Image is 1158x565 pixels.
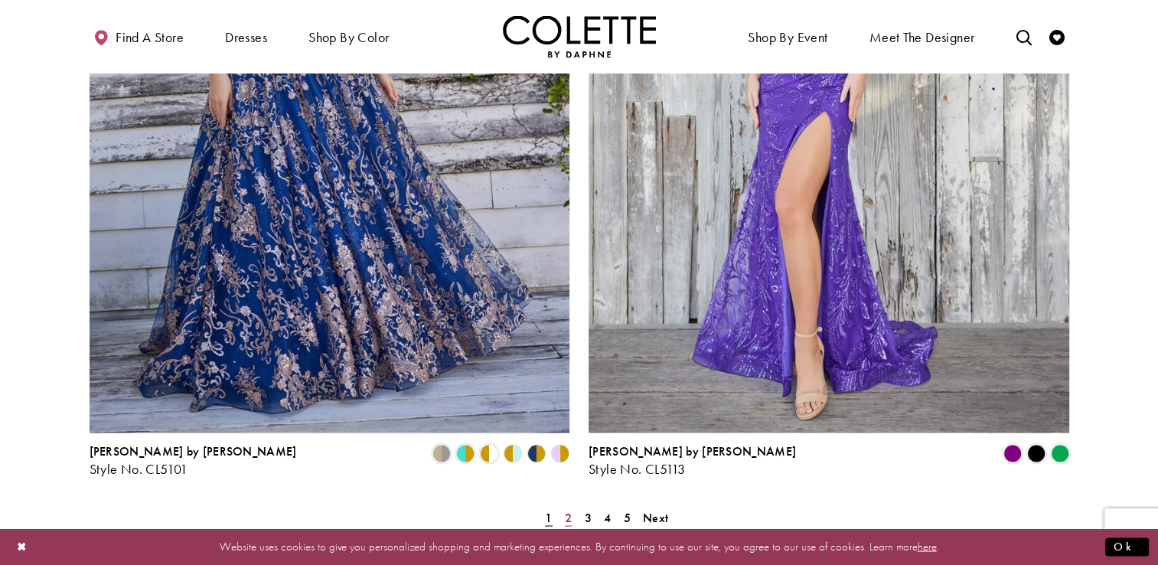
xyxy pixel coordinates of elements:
a: Visit Home Page [503,15,656,57]
div: Colette by Daphne Style No. CL5113 [589,444,796,476]
i: Gold/Pewter [432,444,451,462]
span: 2 [565,509,572,525]
a: Page 2 [560,506,576,528]
a: Find a store [90,15,188,57]
p: Website uses cookies to give you personalized shopping and marketing experiences. By continuing t... [110,537,1048,557]
div: Colette by Daphne Style No. CL5101 [90,444,297,476]
span: Find a store [116,30,184,45]
i: Purple [1003,444,1022,462]
span: 1 [545,509,552,525]
a: Page 5 [619,506,635,528]
i: Light Blue/Gold [504,444,522,462]
span: Shop by color [308,30,389,45]
span: [PERSON_NAME] by [PERSON_NAME] [589,443,796,459]
span: Style No. CL5101 [90,459,188,477]
span: Shop By Event [748,30,827,45]
a: here [918,539,937,554]
span: Style No. CL5113 [589,459,685,477]
a: Meet the designer [866,15,979,57]
i: Navy/Gold [527,444,546,462]
span: Shop By Event [744,15,831,57]
i: Emerald [1051,444,1069,462]
i: Lilac/Gold [551,444,569,462]
span: Current Page [540,506,556,528]
span: Dresses [221,15,271,57]
span: 5 [624,509,631,525]
i: Gold/White [480,444,498,462]
a: Toggle search [1012,15,1035,57]
img: Colette by Daphne [503,15,656,57]
span: Shop by color [305,15,393,57]
button: Close Dialog [9,534,35,560]
a: Next Page [638,506,673,528]
span: Dresses [225,30,267,45]
span: 3 [584,509,591,525]
span: 4 [604,509,611,525]
span: Next [643,509,668,525]
a: Page 4 [599,506,615,528]
a: Page 3 [579,506,595,528]
button: Submit Dialog [1105,537,1149,557]
i: Black [1027,444,1045,462]
span: Meet the designer [869,30,975,45]
a: Check Wishlist [1045,15,1068,57]
i: Turquoise/Gold [456,444,475,462]
span: [PERSON_NAME] by [PERSON_NAME] [90,443,297,459]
